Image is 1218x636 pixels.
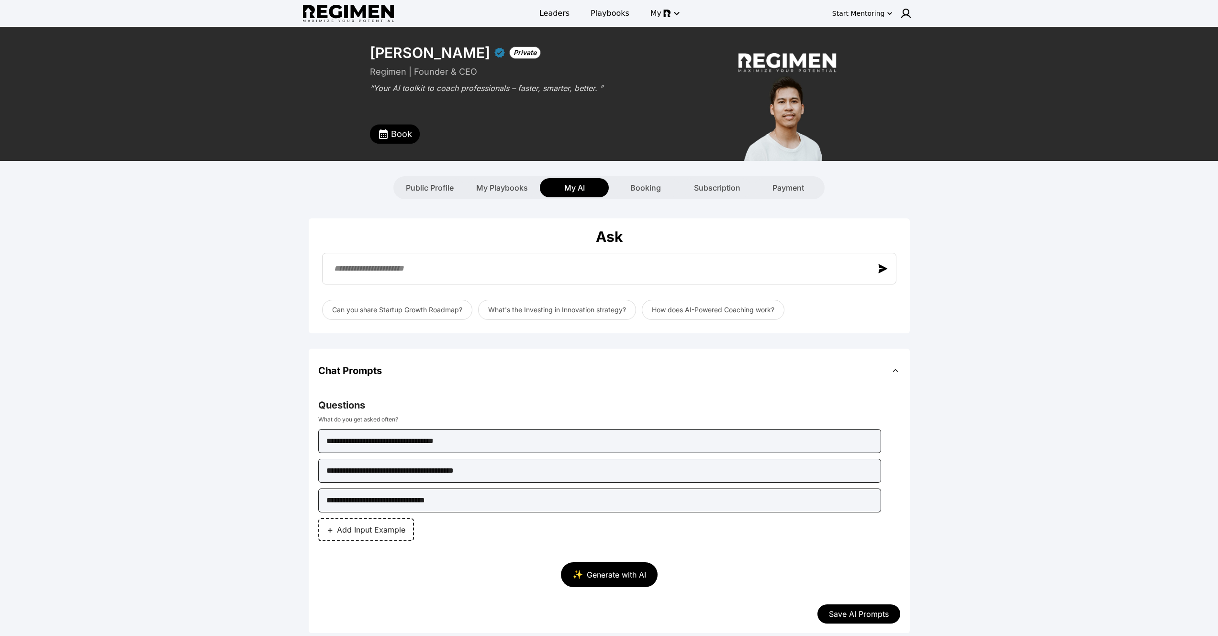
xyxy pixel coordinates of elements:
[476,182,528,193] span: My Playbooks
[318,228,900,245] div: Ask
[900,8,912,19] img: user icon
[322,300,472,320] button: Can you share Startup Growth Roadmap?
[561,562,658,587] button: ✨Generate with AI
[534,5,575,22] a: Leaders
[885,463,900,478] button: ×
[370,44,490,61] div: [PERSON_NAME]
[650,8,661,19] span: My
[391,127,412,141] span: Book
[832,9,885,18] div: Start Mentoring
[509,46,541,59] div: Private
[645,5,684,22] button: My
[682,178,751,197] button: Subscription
[318,398,900,416] div: Questions
[754,178,823,197] button: Payment
[370,65,710,79] div: Regimen | Founder & CEO
[494,47,505,58] div: Verified partner - Rey Mendoza
[642,300,784,320] button: How does AI-Powered Coaching work?
[318,518,414,541] button: +Add Input Example
[817,604,900,624] button: Save AI Prompts
[772,182,804,193] span: Payment
[611,178,680,197] button: Booking
[539,8,570,19] span: Leaders
[318,364,382,377] h2: Chat Prompts
[478,300,636,320] button: What's the Investing in Innovation strategy?
[585,5,635,22] a: Playbooks
[303,5,394,23] img: Regimen logo
[694,182,740,193] span: Subscription
[406,182,454,193] span: Public Profile
[885,433,900,449] button: ×
[878,264,888,273] img: send message
[830,6,894,21] button: Start Mentoring
[370,82,710,94] div: “Your AI toolkit to coach professionals – faster, smarter, better. ”
[540,178,609,197] button: My AI
[467,178,537,197] button: My Playbooks
[327,523,333,536] span: +
[564,182,585,193] span: My AI
[318,416,900,429] div: What do you get asked often?
[630,182,661,193] span: Booking
[885,493,900,508] button: ×
[591,8,629,19] span: Playbooks
[572,568,583,581] span: ✨
[370,125,420,144] button: Book
[395,178,464,197] button: Public Profile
